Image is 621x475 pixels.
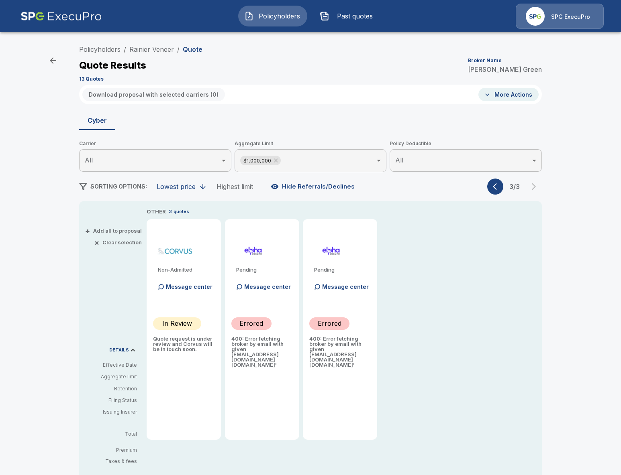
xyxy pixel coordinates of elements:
[174,208,189,215] p: quotes
[79,45,202,54] nav: breadcrumb
[85,228,90,233] span: +
[468,58,502,63] p: Broker Name
[309,336,371,367] p: 400: Error fetching broker by email with given [EMAIL_ADDRESS][DOMAIN_NAME][DOMAIN_NAME]'
[153,336,214,352] p: Quote request is under review and Corvus will be in touch soon.
[516,4,604,29] a: Agency IconSPG ExecuPro
[239,319,263,328] p: Errored
[166,282,212,291] p: Message center
[79,45,121,53] a: Policyholders
[90,183,147,190] span: SORTING OPTIONS:
[236,267,293,272] p: Pending
[169,208,172,215] p: 3
[318,319,341,328] p: Errored
[86,361,137,369] p: Effective Date
[395,156,403,164] span: All
[314,6,383,26] button: Past quotes IconPast quotes
[526,7,545,26] img: Agency Icon
[235,245,272,257] img: elphacyberenhanced
[157,183,196,191] div: Lowest price
[162,319,192,328] p: In Review
[507,183,523,190] p: 3 / 3
[20,4,102,29] img: AA Logo
[79,61,146,70] p: Quote Results
[313,245,350,257] img: elphacyberstandard
[244,282,291,291] p: Message center
[109,348,129,352] p: DETAILS
[86,373,137,380] p: Aggregate limit
[551,13,590,21] p: SPG ExecuPro
[79,111,115,130] button: Cyber
[269,179,358,194] button: Hide Referrals/Declines
[183,46,202,53] p: Quote
[156,245,194,257] img: corvuscybersurplus
[94,240,99,245] span: ×
[86,459,143,464] p: Taxes & fees
[320,11,329,21] img: Past quotes Icon
[79,140,231,148] span: Carrier
[86,448,143,453] p: Premium
[86,397,137,404] p: Filing Status
[257,11,301,21] span: Policyholders
[390,140,542,148] span: Policy Deductible
[124,45,126,54] li: /
[478,88,539,101] button: More Actions
[86,408,137,416] p: Issuing Insurer
[244,11,254,21] img: Policyholders Icon
[238,6,307,26] button: Policyholders IconPolicyholders
[79,77,104,81] p: 13 Quotes
[322,282,369,291] p: Message center
[96,240,142,245] button: ×Clear selection
[158,267,214,272] p: Non-Admitted
[314,267,371,272] p: Pending
[177,45,180,54] li: /
[240,156,274,165] span: $1,000,000
[235,140,387,148] span: Aggregate Limit
[86,385,137,392] p: Retention
[87,228,142,233] button: +Add all to proposal
[147,208,166,216] p: OTHER
[86,432,143,436] p: Total
[468,66,542,73] p: [PERSON_NAME] Green
[217,183,253,191] div: Highest limit
[240,156,281,165] div: $1,000,000
[333,11,377,21] span: Past quotes
[82,88,225,101] button: Download proposal with selected carriers (0)
[85,156,93,164] span: All
[231,336,293,367] p: 400: Error fetching broker by email with given [EMAIL_ADDRESS][DOMAIN_NAME][DOMAIN_NAME]'
[129,45,174,53] a: Rainier Veneer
